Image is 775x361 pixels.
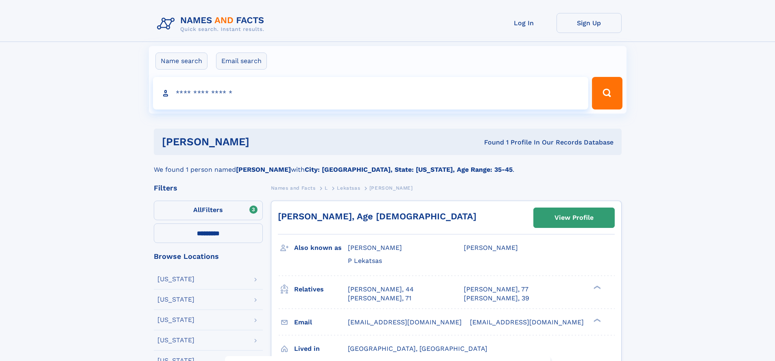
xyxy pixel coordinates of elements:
span: [EMAIL_ADDRESS][DOMAIN_NAME] [348,318,462,326]
span: L [325,185,328,191]
label: Filters [154,201,263,220]
label: Email search [216,53,267,70]
a: Lekatsas [337,183,360,193]
a: [PERSON_NAME], 44 [348,285,414,294]
a: L [325,183,328,193]
span: [PERSON_NAME] [369,185,413,191]
div: [US_STATE] [157,337,194,343]
label: Name search [155,53,207,70]
div: Found 1 Profile In Our Records Database [367,138,613,147]
div: View Profile [555,208,594,227]
div: ❯ [592,284,601,290]
div: ❯ [592,317,601,323]
img: Logo Names and Facts [154,13,271,35]
a: Names and Facts [271,183,316,193]
div: Browse Locations [154,253,263,260]
a: [PERSON_NAME], 39 [464,294,529,303]
span: [GEOGRAPHIC_DATA], [GEOGRAPHIC_DATA] [348,345,487,352]
span: [EMAIL_ADDRESS][DOMAIN_NAME] [470,318,584,326]
button: Search Button [592,77,622,109]
a: [PERSON_NAME], Age [DEMOGRAPHIC_DATA] [278,211,476,221]
div: We found 1 person named with . [154,155,622,175]
a: Sign Up [557,13,622,33]
b: City: [GEOGRAPHIC_DATA], State: [US_STATE], Age Range: 35-45 [305,166,513,173]
div: Filters [154,184,263,192]
div: [US_STATE] [157,276,194,282]
span: [PERSON_NAME] [348,244,402,252]
div: [US_STATE] [157,296,194,303]
span: All [193,206,202,214]
span: Lekatsas [337,185,360,191]
a: [PERSON_NAME], 77 [464,285,528,294]
h3: Lived in [294,342,348,356]
h3: Email [294,315,348,329]
span: P Lekatsas [348,257,382,265]
h3: Also known as [294,241,348,255]
span: [PERSON_NAME] [464,244,518,252]
a: Log In [491,13,557,33]
b: [PERSON_NAME] [236,166,291,173]
h3: Relatives [294,282,348,296]
input: search input [153,77,589,109]
div: [US_STATE] [157,317,194,323]
a: [PERSON_NAME], 71 [348,294,411,303]
h1: [PERSON_NAME] [162,137,367,147]
a: View Profile [534,208,614,228]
